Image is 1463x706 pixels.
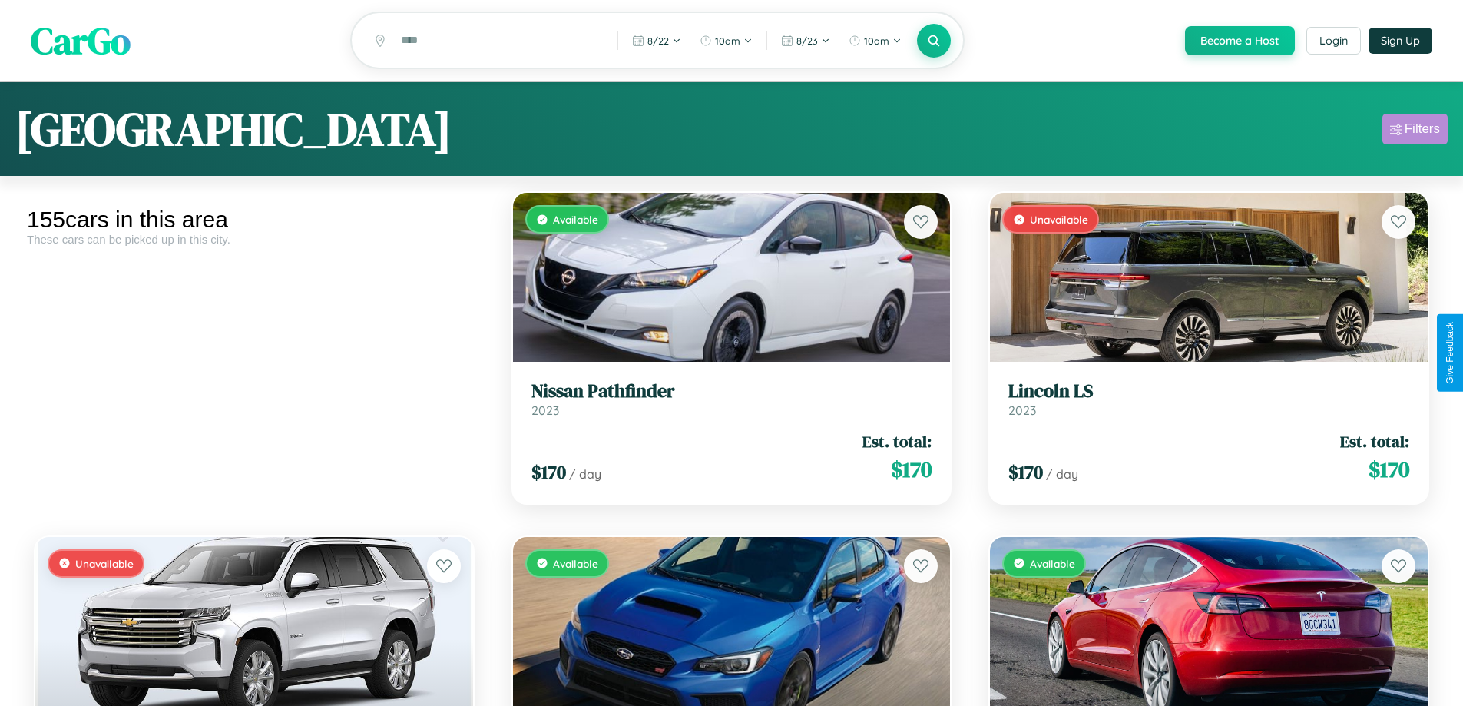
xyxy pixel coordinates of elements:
[773,28,838,53] button: 8/23
[1046,466,1078,482] span: / day
[1340,430,1409,452] span: Est. total:
[1405,121,1440,137] div: Filters
[1306,27,1361,55] button: Login
[1030,557,1075,570] span: Available
[1030,213,1088,226] span: Unavailable
[1185,26,1295,55] button: Become a Host
[553,557,598,570] span: Available
[75,557,134,570] span: Unavailable
[553,213,598,226] span: Available
[27,233,482,246] div: These cars can be picked up in this city.
[715,35,740,47] span: 10am
[796,35,818,47] span: 8 / 23
[1008,380,1409,403] h3: Lincoln LS
[1008,403,1036,418] span: 2023
[1382,114,1448,144] button: Filters
[891,454,932,485] span: $ 170
[1008,459,1043,485] span: $ 170
[531,459,566,485] span: $ 170
[841,28,909,53] button: 10am
[1369,28,1432,54] button: Sign Up
[531,380,932,418] a: Nissan Pathfinder2023
[692,28,760,53] button: 10am
[531,403,559,418] span: 2023
[31,15,131,66] span: CarGo
[647,35,669,47] span: 8 / 22
[624,28,689,53] button: 8/22
[862,430,932,452] span: Est. total:
[1369,454,1409,485] span: $ 170
[569,466,601,482] span: / day
[531,380,932,403] h3: Nissan Pathfinder
[1445,322,1455,384] div: Give Feedback
[27,207,482,233] div: 155 cars in this area
[1008,380,1409,418] a: Lincoln LS2023
[864,35,889,47] span: 10am
[15,98,452,161] h1: [GEOGRAPHIC_DATA]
